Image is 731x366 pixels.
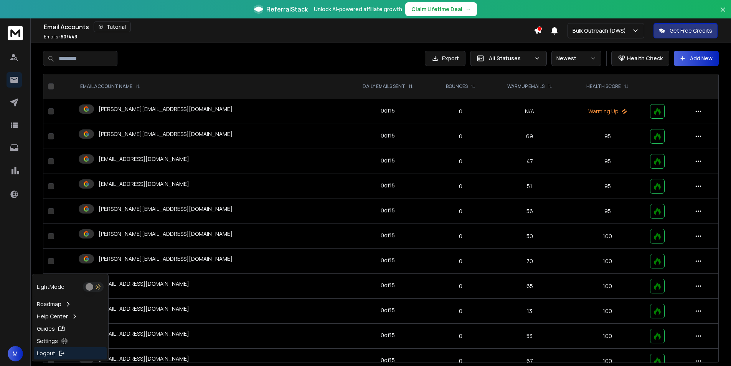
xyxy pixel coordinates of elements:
[490,249,570,274] td: 70
[61,33,77,40] span: 50 / 443
[569,249,645,274] td: 100
[490,324,570,349] td: 53
[436,232,485,240] p: 0
[99,230,233,238] p: [PERSON_NAME][EMAIL_ADDRESS][DOMAIN_NAME]
[381,282,395,289] div: 0 of 15
[381,331,395,339] div: 0 of 15
[381,207,395,214] div: 0 of 15
[490,274,570,299] td: 65
[99,105,233,113] p: [PERSON_NAME][EMAIL_ADDRESS][DOMAIN_NAME]
[37,283,64,291] p: Light Mode
[490,124,570,149] td: 69
[99,330,189,338] p: [EMAIL_ADDRESS][DOMAIN_NAME]
[34,298,107,310] a: Roadmap
[381,132,395,139] div: 0 of 15
[8,346,23,361] button: M
[670,27,712,35] p: Get Free Credits
[569,324,645,349] td: 100
[490,199,570,224] td: 56
[99,155,189,163] p: [EMAIL_ADDRESS][DOMAIN_NAME]
[586,83,621,89] p: HEALTH SCORE
[569,274,645,299] td: 100
[490,99,570,124] td: N/A
[569,224,645,249] td: 100
[611,51,669,66] button: Health Check
[37,313,68,320] p: Help Center
[573,27,629,35] p: Bulk Outreach (DWS)
[569,299,645,324] td: 100
[381,232,395,239] div: 0 of 15
[489,55,531,62] p: All Statuses
[99,305,189,313] p: [EMAIL_ADDRESS][DOMAIN_NAME]
[569,149,645,174] td: 95
[381,356,395,364] div: 0 of 15
[436,257,485,265] p: 0
[436,282,485,290] p: 0
[99,130,233,138] p: [PERSON_NAME][EMAIL_ADDRESS][DOMAIN_NAME]
[34,323,107,335] a: Guides
[99,355,189,363] p: [EMAIL_ADDRESS][DOMAIN_NAME]
[490,174,570,199] td: 51
[381,182,395,189] div: 0 of 15
[569,199,645,224] td: 95
[37,337,58,345] p: Settings
[507,83,545,89] p: WARMUP EMAILS
[99,180,189,188] p: [EMAIL_ADDRESS][DOMAIN_NAME]
[44,22,534,32] div: Email Accounts
[80,83,140,89] div: EMAIL ACCOUNT NAME
[674,51,719,66] button: Add New
[381,157,395,164] div: 0 of 15
[718,5,728,23] button: Close banner
[381,306,395,314] div: 0 of 15
[436,182,485,190] p: 0
[436,157,485,165] p: 0
[436,332,485,340] p: 0
[436,357,485,365] p: 0
[99,255,233,263] p: [PERSON_NAME][EMAIL_ADDRESS][DOMAIN_NAME]
[436,108,485,115] p: 0
[363,83,405,89] p: DAILY EMAILS SENT
[94,22,131,32] button: Tutorial
[37,300,61,308] p: Roadmap
[37,325,55,333] p: Guides
[465,5,471,13] span: →
[44,34,77,40] p: Emails :
[569,124,645,149] td: 95
[551,51,601,66] button: Newest
[490,224,570,249] td: 50
[574,108,641,115] p: Warming Up
[99,280,189,288] p: [EMAIL_ADDRESS][DOMAIN_NAME]
[37,349,55,357] p: Logout
[99,205,233,213] p: [PERSON_NAME][EMAIL_ADDRESS][DOMAIN_NAME]
[34,335,107,347] a: Settings
[436,207,485,215] p: 0
[34,310,107,323] a: Help Center
[381,107,395,114] div: 0 of 15
[490,299,570,324] td: 13
[446,83,468,89] p: BOUNCES
[436,307,485,315] p: 0
[381,257,395,264] div: 0 of 15
[436,132,485,140] p: 0
[490,149,570,174] td: 47
[569,174,645,199] td: 95
[653,23,718,38] button: Get Free Credits
[627,55,663,62] p: Health Check
[266,5,308,14] span: ReferralStack
[425,51,465,66] button: Export
[314,5,402,13] p: Unlock AI-powered affiliate growth
[405,2,477,16] button: Claim Lifetime Deal→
